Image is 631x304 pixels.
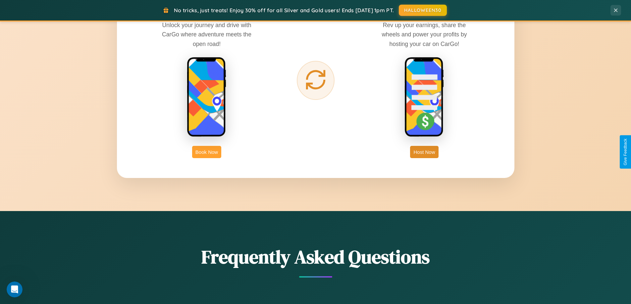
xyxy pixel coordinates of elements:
h2: Frequently Asked Questions [117,244,514,270]
p: Unlock your journey and drive with CarGo where adventure meets the open road! [157,21,256,48]
img: host phone [404,57,444,138]
button: HALLOWEEN30 [399,5,447,16]
iframe: Intercom live chat [7,282,23,297]
div: Give Feedback [623,139,628,165]
button: Host Now [410,146,438,158]
img: rent phone [187,57,227,138]
button: Book Now [192,146,221,158]
p: Rev up your earnings, share the wheels and power your profits by hosting your car on CarGo! [375,21,474,48]
span: No tricks, just treats! Enjoy 30% off for all Silver and Gold users! Ends [DATE] 1pm PT. [174,7,394,14]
